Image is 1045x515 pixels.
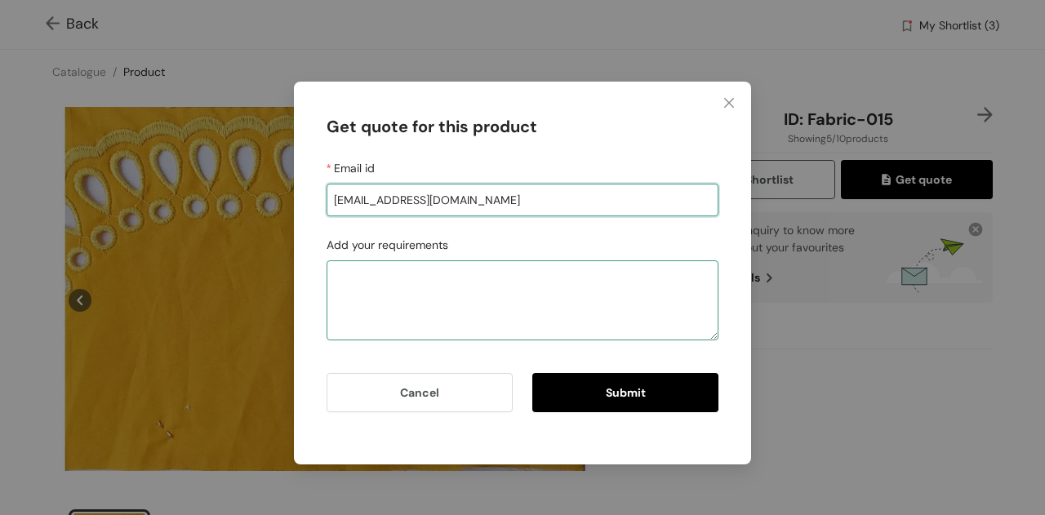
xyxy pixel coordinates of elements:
[327,236,448,254] label: Add your requirements
[400,384,439,402] span: Cancel
[327,373,513,412] button: Cancel
[606,384,646,402] span: Submit
[327,114,718,159] div: Get quote for this product
[327,260,718,340] textarea: Add your requirements
[327,159,375,177] label: Email id
[707,82,751,126] button: Close
[532,373,718,412] button: Submit
[723,96,736,109] span: close
[327,184,718,216] input: Email id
